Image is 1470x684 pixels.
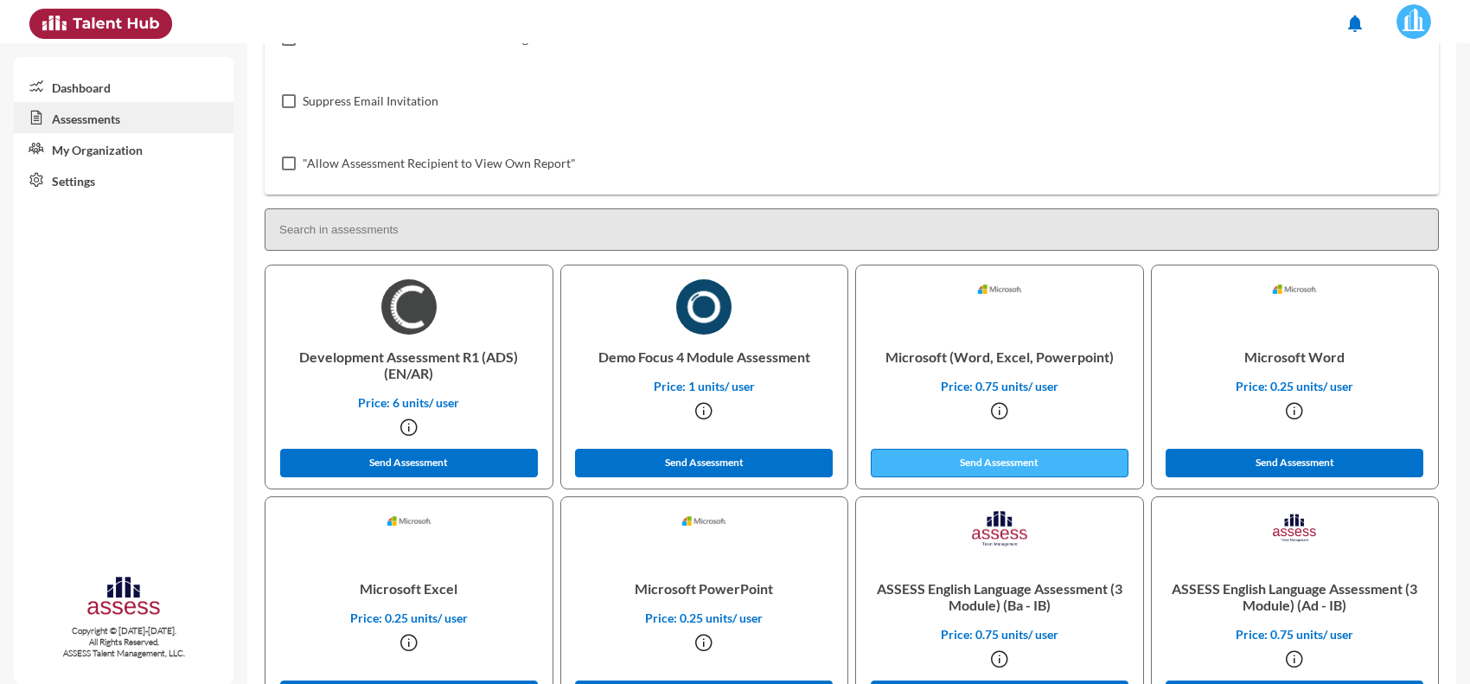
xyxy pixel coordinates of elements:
[1345,13,1365,34] mat-icon: notifications
[86,574,163,622] img: assesscompany-logo.png
[1166,627,1425,642] p: Price: 0.75 units/ user
[279,335,539,395] p: Development Assessment R1 (ADS) (EN/AR)
[870,335,1129,379] p: Microsoft (Word, Excel, Powerpoint)
[871,449,1128,477] button: Send Assessment
[870,379,1129,393] p: Price: 0.75 units/ user
[1166,379,1425,393] p: Price: 0.25 units/ user
[870,566,1129,627] p: ASSESS English Language Assessment (3 Module) (Ba - IB)
[303,153,576,174] span: "Allow Assessment Recipient to View Own Report"
[14,102,233,133] a: Assessments
[575,379,834,393] p: Price: 1 units/ user
[265,208,1439,251] input: Search in assessments
[279,566,539,610] p: Microsoft Excel
[279,610,539,625] p: Price: 0.25 units/ user
[1166,449,1423,477] button: Send Assessment
[14,71,233,102] a: Dashboard
[280,449,538,477] button: Send Assessment
[870,627,1129,642] p: Price: 0.75 units/ user
[575,449,833,477] button: Send Assessment
[279,395,539,410] p: Price: 6 units/ user
[575,566,834,610] p: Microsoft PowerPoint
[14,164,233,195] a: Settings
[14,133,233,164] a: My Organization
[1166,335,1425,379] p: Microsoft Word
[1166,566,1425,627] p: ASSESS English Language Assessment (3 Module) (Ad - IB)
[575,335,834,379] p: Demo Focus 4 Module Assessment
[575,610,834,625] p: Price: 0.25 units/ user
[14,625,233,659] p: Copyright © [DATE]-[DATE]. All Rights Reserved. ASSESS Talent Management, LLC.
[303,91,438,112] span: Suppress Email Invitation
